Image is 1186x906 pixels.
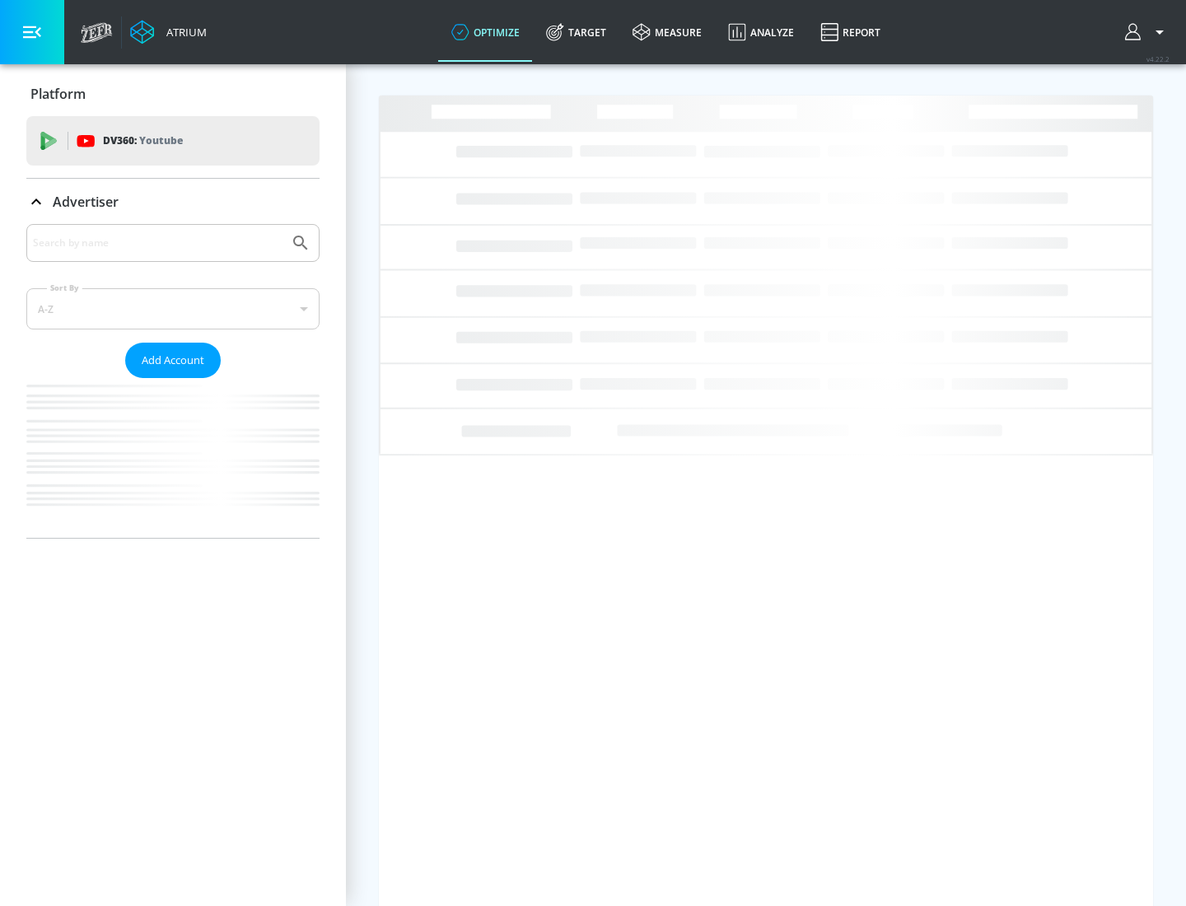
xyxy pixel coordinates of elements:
span: v 4.22.2 [1146,54,1170,63]
a: measure [619,2,715,62]
div: DV360: Youtube [26,116,320,166]
input: Search by name [33,232,282,254]
div: Advertiser [26,179,320,225]
nav: list of Advertiser [26,378,320,538]
div: Atrium [160,25,207,40]
p: Advertiser [53,193,119,211]
span: Add Account [142,351,204,370]
a: Report [807,2,894,62]
a: optimize [438,2,533,62]
p: Platform [30,85,86,103]
div: A-Z [26,288,320,329]
p: Youtube [139,132,183,149]
a: Target [533,2,619,62]
a: Analyze [715,2,807,62]
a: Atrium [130,20,207,44]
label: Sort By [47,283,82,293]
div: Advertiser [26,224,320,538]
div: Platform [26,71,320,117]
button: Add Account [125,343,221,378]
p: DV360: [103,132,183,150]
